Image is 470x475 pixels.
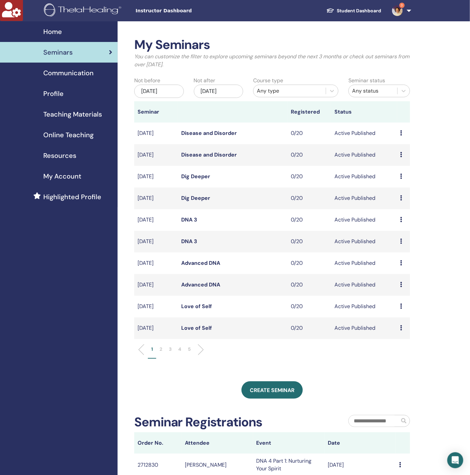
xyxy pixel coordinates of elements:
td: Active Published [331,296,397,317]
td: 0/20 [287,144,331,166]
label: Not after [194,77,216,85]
a: Dig Deeper [181,195,210,202]
td: 0/20 [287,231,331,252]
div: Open Intercom Messenger [447,452,463,468]
th: Order No. [134,432,182,454]
p: 1 [151,346,153,353]
span: Teaching Materials [43,109,102,119]
td: [DATE] [134,231,178,252]
a: DNA 3 [181,238,197,245]
td: [DATE] [134,252,178,274]
td: [DATE] [134,274,178,296]
h2: Seminar Registrations [134,415,262,430]
a: Advanced DNA [181,281,220,288]
td: [DATE] [134,317,178,339]
td: Active Published [331,231,397,252]
p: 4 [178,346,181,353]
a: Love of Self [181,324,212,331]
p: 3 [169,346,172,353]
span: Profile [43,89,64,99]
td: 0/20 [287,274,331,296]
td: 0/20 [287,317,331,339]
td: Active Published [331,166,397,188]
td: Active Published [331,252,397,274]
th: Event [253,432,324,454]
a: Student Dashboard [321,5,387,17]
a: Advanced DNA [181,259,220,266]
span: Seminars [43,47,73,57]
span: My Account [43,171,81,181]
td: Active Published [331,188,397,209]
td: [DATE] [134,123,178,144]
a: Dig Deeper [181,173,210,180]
td: [DATE] [134,209,178,231]
span: Highlighted Profile [43,192,101,202]
td: 0/20 [287,166,331,188]
td: [DATE] [134,166,178,188]
span: 3 [399,3,405,8]
th: Attendee [182,432,253,454]
td: 0/20 [287,296,331,317]
td: [DATE] [134,144,178,166]
label: Course type [253,77,283,85]
p: You can customize the filter to explore upcoming seminars beyond the next 3 months or check out s... [134,53,410,69]
span: Home [43,27,62,37]
img: logo.png [44,3,124,18]
th: Registered [287,101,331,123]
label: Not before [134,77,160,85]
td: 0/20 [287,188,331,209]
p: 2 [160,346,162,353]
td: Active Published [331,317,397,339]
div: Any type [257,87,322,95]
td: Active Published [331,209,397,231]
p: 5 [188,346,191,353]
th: Status [331,101,397,123]
span: Create seminar [250,387,294,394]
th: Date [324,432,396,454]
span: Communication [43,68,94,78]
span: Resources [43,151,76,161]
td: 0/20 [287,123,331,144]
img: graduation-cap-white.svg [326,8,334,13]
td: [DATE] [134,188,178,209]
a: Create seminar [241,381,303,399]
div: [DATE] [194,85,243,98]
h2: My Seminars [134,37,410,53]
span: Online Teaching [43,130,94,140]
td: 0/20 [287,252,331,274]
td: Active Published [331,123,397,144]
td: 0/20 [287,209,331,231]
a: Love of Self [181,303,212,310]
a: Disease and Disorder [181,130,237,137]
th: Seminar [134,101,178,123]
td: [DATE] [134,296,178,317]
td: Active Published [331,274,397,296]
label: Seminar status [348,77,385,85]
a: Disease and Disorder [181,151,237,158]
td: Active Published [331,144,397,166]
span: Instructor Dashboard [136,7,235,14]
a: DNA 3 [181,216,197,223]
img: default.jpg [392,5,403,16]
div: Any status [352,87,394,95]
div: [DATE] [134,85,184,98]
